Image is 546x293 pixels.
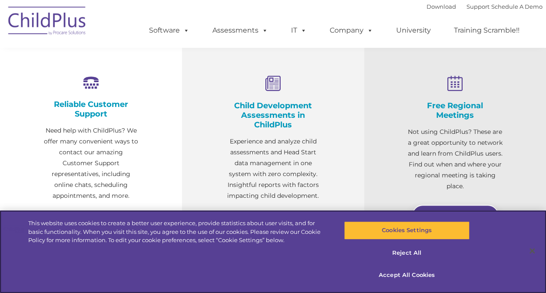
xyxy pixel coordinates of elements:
a: University [387,22,440,39]
a: IT [282,22,315,39]
span: Last name [121,57,147,64]
p: Need help with ChildPlus? We offer many convenient ways to contact our amazing Customer Support r... [43,125,139,201]
a: Schedule A Demo [491,3,543,10]
div: This website uses cookies to create a better user experience, provide statistics about user visit... [28,219,328,245]
a: Training Scramble!! [445,22,528,39]
font: | [427,3,543,10]
a: Software [140,22,198,39]
button: Accept All Cookies [344,266,470,284]
a: Download [427,3,456,10]
span: Phone number [121,93,158,100]
a: Assessments [204,22,277,39]
button: Cookies Settings [344,221,470,240]
p: Not using ChildPlus? These are a great opportunity to network and learn from ChildPlus users. Fin... [407,127,503,192]
h4: Reliable Customer Support [43,100,139,119]
a: Company [321,22,382,39]
img: ChildPlus by Procare Solutions [4,0,91,44]
button: Reject All [344,244,470,262]
a: Support [467,3,490,10]
a: Learn More [412,205,499,226]
button: Close [523,241,542,260]
h4: Child Development Assessments in ChildPlus [225,101,321,130]
h4: Free Regional Meetings [407,101,503,120]
p: Experience and analyze child assessments and Head Start data management in one system with zero c... [225,136,321,201]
